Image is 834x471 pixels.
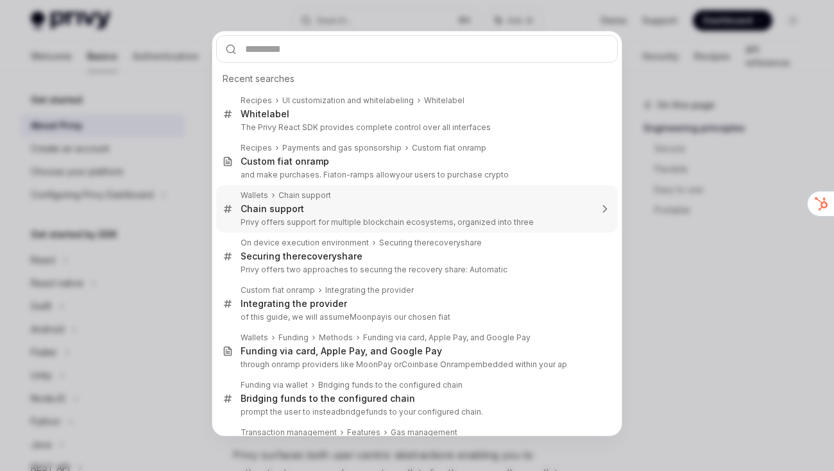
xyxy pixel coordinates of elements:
[241,312,591,322] p: of this guide, we will assume is our chosen fiat
[424,95,464,106] div: Whitelabel
[241,359,591,370] p: through onramp providers like MoonPay or embedded within your ap
[278,333,309,343] div: Funding
[412,143,486,153] div: Custom fiat onramp
[241,170,591,180] p: and make purchases. Fiat your users to purchase crypto
[337,170,396,179] b: on-ramps allow
[350,312,386,322] b: Moonpay
[241,190,268,201] div: Wallets
[241,427,337,438] div: Transaction management
[241,203,304,214] b: Chain support
[298,251,337,261] b: recovery
[241,217,591,227] p: Privy offers support for multiple blockchain ecosystems, organized into three
[241,143,272,153] div: Recipes
[241,156,329,167] div: Custom fiat onramp
[223,72,294,85] span: Recent searches
[347,427,380,438] div: Features
[241,393,415,404] div: Bridging funds to the configured chain
[241,345,442,357] div: Funding via card, Apple Pay, and Google Pay
[241,407,591,417] p: prompt the user to instead funds to your configured chain.
[319,333,353,343] div: Methods
[241,298,347,310] div: Integrating the provider
[363,333,531,343] div: Funding via card, Apple Pay, and Google Pay
[278,190,331,201] div: Chain support
[427,238,461,247] b: recovery
[341,407,366,417] b: bridge
[241,95,272,106] div: Recipes
[282,143,402,153] div: Payments and gas sponsorship
[402,359,470,369] b: Coinbase Onramp
[241,122,591,133] p: The Privy React SDK provides complete control over all interfaces
[282,95,414,106] div: UI customization and whitelabeling
[241,238,369,248] div: On device execution environment
[241,333,268,343] div: Wallets
[241,108,289,119] b: Whitelabel
[241,251,362,262] div: Securing the share
[241,285,315,295] div: Custom fiat onramp
[391,427,457,438] div: Gas management
[241,380,308,390] div: Funding via wallet
[318,380,463,390] div: Bridging funds to the configured chain
[379,238,482,248] div: Securing the share
[325,285,414,295] div: Integrating the provider
[241,265,591,275] p: Privy offers two approaches to securing the recovery share: Automatic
